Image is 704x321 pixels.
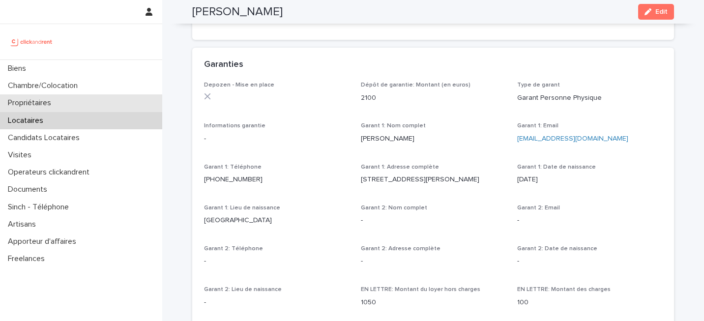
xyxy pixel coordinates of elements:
p: - [517,215,662,226]
p: - [361,256,506,266]
p: - [517,256,662,266]
span: Depozen - Mise en place [204,82,274,88]
p: Apporteur d'affaires [4,237,84,246]
p: Chambre/Colocation [4,81,86,90]
h2: [PERSON_NAME] [192,5,283,19]
p: Candidats Locataires [4,133,88,143]
p: - [204,134,349,144]
p: Locataires [4,116,51,125]
span: Garant 1: Date de naissance [517,164,596,170]
span: Garant 2: Lieu de naissance [204,287,282,292]
a: [EMAIL_ADDRESS][DOMAIN_NAME] [517,135,628,142]
p: - [361,215,506,226]
span: Edit [655,8,668,15]
p: [DATE] [517,175,662,185]
p: 2100 [361,93,506,103]
p: - [204,297,349,308]
h2: Garanties [204,59,243,70]
p: 1050 [361,297,506,308]
p: Biens [4,64,34,73]
p: [GEOGRAPHIC_DATA] [204,215,349,226]
p: Documents [4,185,55,194]
span: Garant 1: Lieu de naissance [204,205,280,211]
span: EN LETTRE: Montant des charges [517,287,611,292]
span: Garant 2: Email [517,205,560,211]
span: Garant 2: Nom complet [361,205,427,211]
p: Artisans [4,220,44,229]
p: Propriétaires [4,98,59,108]
span: Garant 1: Adresse complète [361,164,439,170]
span: Garant 1: Téléphone [204,164,262,170]
button: Edit [638,4,674,20]
span: Type de garant [517,82,560,88]
span: EN LETTRE: Montant du loyer hors charges [361,287,480,292]
span: Garant 1: Email [517,123,558,129]
p: [STREET_ADDRESS][PERSON_NAME] [361,175,506,185]
p: Sinch - Téléphone [4,203,77,212]
p: 100 [517,297,662,308]
span: Garant 2: Téléphone [204,246,263,252]
span: Informations garantie [204,123,265,129]
img: UCB0brd3T0yccxBKYDjQ [8,32,56,52]
span: Garant 2: Date de naissance [517,246,597,252]
p: [PERSON_NAME] [361,134,506,144]
span: Dépôt de garantie: Montant (en euros) [361,82,470,88]
p: Garant Personne Physique [517,93,662,103]
p: Visites [4,150,39,160]
p: Freelances [4,254,53,263]
span: Garant 1: Nom complet [361,123,426,129]
p: - [204,256,349,266]
p: [PHONE_NUMBER] [204,175,349,185]
span: Garant 2: Adresse complète [361,246,440,252]
p: Operateurs clickandrent [4,168,97,177]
